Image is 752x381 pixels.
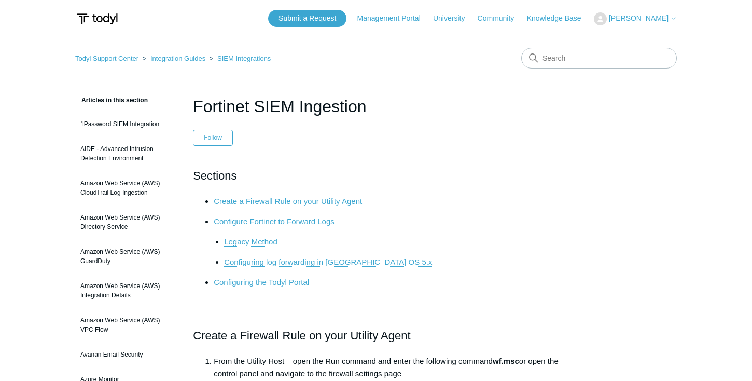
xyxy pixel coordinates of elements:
a: 1Password SIEM Integration [75,114,177,134]
a: Configure Fortinet to Forward Logs [214,217,335,226]
a: Amazon Web Service (AWS) VPC Flow [75,310,177,339]
h2: Create a Firewall Rule on your Utility Agent [193,326,559,345]
span: [PERSON_NAME] [609,14,669,22]
button: [PERSON_NAME] [594,12,677,25]
strong: wf.msc [493,357,519,365]
a: Amazon Web Service (AWS) Directory Service [75,208,177,237]
a: SIEM Integrations [217,55,271,62]
a: Community [478,13,525,24]
a: Amazon Web Service (AWS) GuardDuty [75,242,177,271]
span: Articles in this section [75,97,148,104]
a: Todyl Support Center [75,55,138,62]
li: Todyl Support Center [75,55,141,62]
a: Knowledge Base [527,13,592,24]
a: Configuring log forwarding in [GEOGRAPHIC_DATA] OS 5.x [224,257,432,267]
a: Legacy Method [224,237,277,247]
a: Avanan Email Security [75,345,177,364]
a: AIDE - Advanced Intrusion Detection Environment [75,139,177,168]
h1: Fortinet SIEM Ingestion [193,94,559,119]
a: Submit a Request [268,10,346,27]
img: Todyl Support Center Help Center home page [75,9,119,29]
a: Amazon Web Service (AWS) Integration Details [75,276,177,305]
a: Configuring the Todyl Portal [214,278,309,287]
h2: Sections [193,167,559,185]
li: SIEM Integrations [207,55,271,62]
a: Integration Guides [150,55,205,62]
a: Create a Firewall Rule on your Utility Agent [214,197,362,206]
li: Integration Guides [141,55,207,62]
a: Amazon Web Service (AWS) CloudTrail Log Ingestion [75,173,177,202]
button: Follow Article [193,130,233,145]
a: Management Portal [357,13,431,24]
input: Search [521,48,677,69]
a: University [433,13,475,24]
